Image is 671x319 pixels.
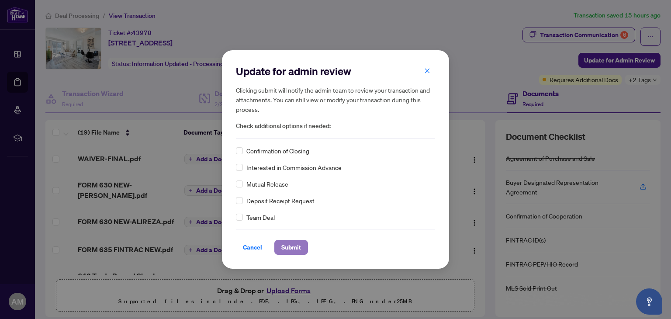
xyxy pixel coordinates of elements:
span: Check additional options if needed: [236,121,435,131]
span: Mutual Release [246,179,288,189]
span: Confirmation of Closing [246,146,309,156]
button: Submit [274,240,308,255]
span: Deposit Receipt Request [246,196,315,205]
span: Submit [281,240,301,254]
span: close [424,68,430,74]
button: Cancel [236,240,269,255]
span: Cancel [243,240,262,254]
span: Team Deal [246,212,275,222]
button: Open asap [636,288,662,315]
h5: Clicking submit will notify the admin team to review your transaction and attachments. You can st... [236,85,435,114]
h2: Update for admin review [236,64,435,78]
span: Interested in Commission Advance [246,163,342,172]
